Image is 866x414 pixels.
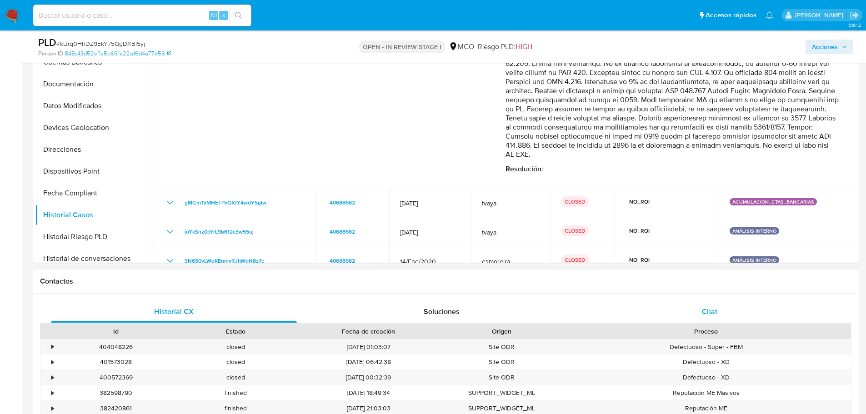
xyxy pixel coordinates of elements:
a: 848c43d52ef1a5b691a22a16d4a77e56 [65,50,171,58]
div: Origen [448,327,555,336]
div: Defectuoso - Super - FBM [561,339,851,354]
div: [DATE] 06:42:38 [295,354,442,369]
button: Fecha Compliant [35,182,149,204]
span: Soluciones [424,306,460,317]
div: [DATE] 00:32:39 [295,370,442,385]
div: [DATE] 01:03:07 [295,339,442,354]
div: 401573028 [56,354,176,369]
div: MCO [449,42,474,52]
input: Buscar usuario o caso... [33,10,251,21]
div: Id [63,327,170,336]
div: Site ODR [442,370,561,385]
div: closed [176,354,295,369]
div: Site ODR [442,354,561,369]
span: Acciones [812,40,838,54]
b: Person ID [38,50,63,58]
p: OPEN - IN REVIEW STAGE I [359,40,445,53]
button: Historial Riesgo PLD [35,226,149,248]
div: Proceso [568,327,845,336]
span: s [222,11,225,20]
span: Historial CX [154,306,194,317]
span: 3.161.2 [848,21,861,29]
button: Direcciones [35,139,149,160]
div: • [51,358,54,366]
button: Historial de conversaciones [35,248,149,269]
span: HIGH [516,41,532,52]
div: 400572369 [56,370,176,385]
div: [DATE] 18:49:34 [295,385,442,400]
div: • [51,389,54,397]
span: Chat [702,306,717,317]
div: Estado [182,327,289,336]
div: closed [176,339,295,354]
div: Reputación ME Masivos [561,385,851,400]
button: Datos Modificados [35,95,149,117]
button: Devices Geolocation [35,117,149,139]
div: Defectuoso - XD [561,370,851,385]
div: 404048226 [56,339,176,354]
a: Salir [850,10,859,20]
span: Accesos rápidos [706,10,756,20]
div: SUPPORT_WIDGET_ML [442,385,561,400]
div: • [51,343,54,351]
p: felipe.cayon@mercadolibre.com [795,11,846,20]
div: 382598790 [56,385,176,400]
div: Defectuoso - XD [561,354,851,369]
div: finished [176,385,295,400]
a: Notificaciones [766,11,773,19]
span: Riesgo PLD: [478,42,532,52]
button: search-icon [229,9,248,22]
div: closed [176,370,295,385]
b: PLD [38,35,56,50]
div: • [51,404,54,413]
button: Acciones [806,40,853,54]
button: Dispositivos Point [35,160,149,182]
button: Historial Casos [35,204,149,226]
span: # kUrq0HhDZ9EkY75GgDXBl5yj [56,39,145,48]
h1: Contactos [40,277,851,286]
div: Fecha de creación [302,327,436,336]
div: Site ODR [442,339,561,354]
div: • [51,373,54,382]
button: Documentación [35,73,149,95]
span: Alt [210,11,217,20]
